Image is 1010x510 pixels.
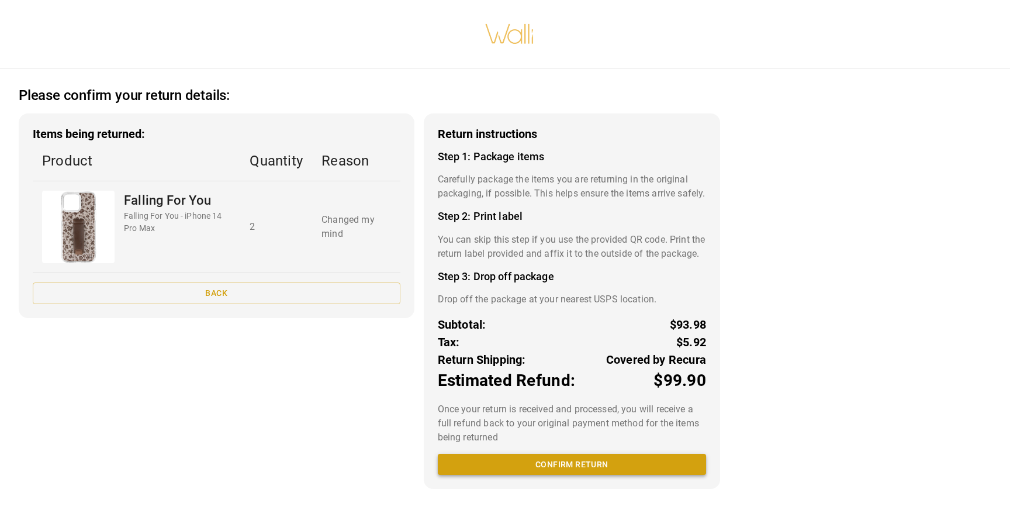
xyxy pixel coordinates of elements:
h4: Step 1: Package items [438,150,706,163]
p: Quantity [250,150,303,171]
h3: Return instructions [438,127,706,141]
p: Subtotal: [438,316,486,333]
p: Estimated Refund: [438,368,575,393]
p: $99.90 [653,368,706,393]
p: Product [42,150,231,171]
p: Carefully package the items you are returning in the original packaging, if possible. This helps ... [438,173,706,201]
h2: Please confirm your return details: [19,87,230,104]
p: Once your return is received and processed, you will receive a full refund back to your original ... [438,402,706,444]
p: You can skip this step if you use the provided QR code. Print the return label provided and affix... [438,233,706,261]
h3: Items being returned: [33,127,400,141]
button: Confirm return [438,454,706,475]
p: Tax: [438,333,460,351]
p: Reason [321,150,390,171]
h4: Step 3: Drop off package [438,270,706,283]
p: $5.92 [676,333,706,351]
p: Drop off the package at your nearest USPS location. [438,292,706,306]
p: $93.98 [670,316,706,333]
p: Covered by Recura [606,351,706,368]
p: Falling For You [124,191,231,210]
button: Back [33,282,400,304]
p: Changed my mind [321,213,390,241]
p: Falling For You - iPhone 14 Pro Max [124,210,231,235]
p: Return Shipping: [438,351,526,368]
img: walli-inc.myshopify.com [485,9,535,59]
h4: Step 2: Print label [438,210,706,223]
p: 2 [250,220,303,234]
